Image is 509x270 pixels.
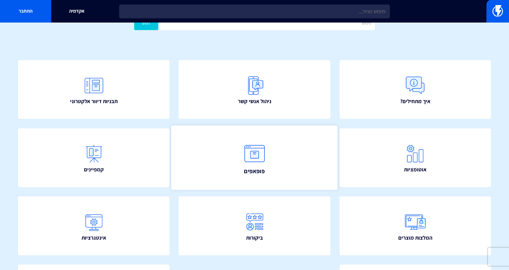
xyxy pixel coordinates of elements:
[404,166,427,173] span: אוטומציות
[244,167,265,175] span: פופאפים
[70,97,118,105] span: תבניות דיוור אלקטרוני
[238,97,271,105] span: ניהול אנשי קשר
[340,60,491,119] a: איך מתחילים?
[246,234,263,242] span: ביקורות
[340,196,491,255] a: המלצות מוצרים
[18,196,169,255] a: אינטגרציות
[18,60,169,119] a: תבניות דיוור אלקטרוני
[18,128,169,187] a: קמפיינים
[179,60,330,119] a: ניהול אנשי קשר
[398,234,432,242] span: המלצות מוצרים
[340,128,491,187] a: אוטומציות
[160,17,375,30] input: חיפוש
[134,17,158,30] button: חפש
[400,97,430,105] span: איך מתחילים?
[119,5,390,18] input: חיפוש מהיר...
[179,196,330,255] a: ביקורות
[171,125,338,190] a: פופאפים
[84,166,104,173] span: קמפיינים
[82,234,106,242] span: אינטגרציות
